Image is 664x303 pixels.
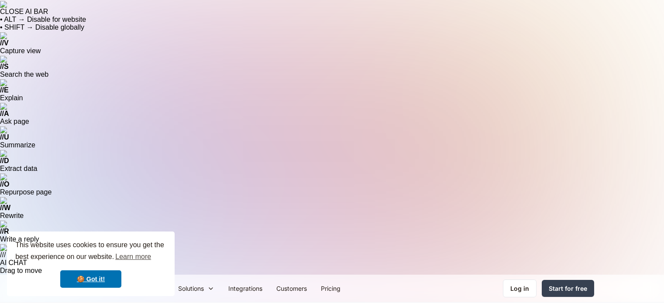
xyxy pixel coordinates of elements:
[503,279,537,297] a: Log in
[171,279,221,298] div: Solutions
[221,279,269,298] a: Integrations
[314,279,347,298] a: Pricing
[549,284,587,293] div: Start for free
[60,270,121,288] a: dismiss cookie message
[510,284,529,293] div: Log in
[269,279,314,298] a: Customers
[178,284,204,293] div: Solutions
[542,280,594,297] a: Start for free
